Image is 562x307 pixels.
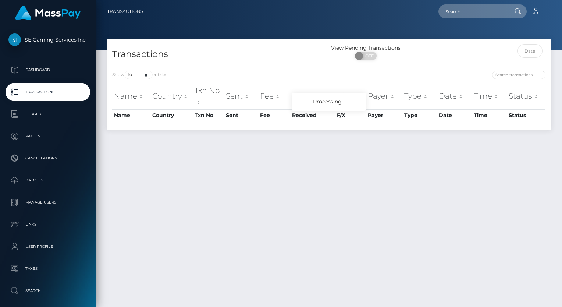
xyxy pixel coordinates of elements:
p: Batches [8,175,87,186]
th: Date [437,109,472,121]
th: Txn No [193,109,224,121]
th: Status [507,83,545,109]
a: Search [6,282,90,300]
th: Status [507,109,545,121]
th: Country [150,83,193,109]
p: Transactions [8,87,87,98]
div: Processing... [292,93,366,111]
th: Received [290,109,335,121]
p: Cancellations [8,153,87,164]
th: Type [402,109,437,121]
span: SE Gaming Services Inc [6,36,90,43]
p: Manage Users [8,197,87,208]
a: Payees [6,127,90,145]
th: Sent [224,83,258,109]
th: Date [437,83,472,109]
select: Showentries [125,71,152,79]
a: User Profile [6,237,90,256]
img: SE Gaming Services Inc [8,33,21,46]
input: Search... [438,4,508,18]
th: Sent [224,109,258,121]
input: Date filter [517,44,543,58]
label: Show entries [112,71,167,79]
a: Taxes [6,260,90,278]
p: Links [8,219,87,230]
th: Name [112,83,150,109]
th: Fee [258,109,290,121]
p: Taxes [8,263,87,274]
th: Time [472,109,507,121]
p: Payees [8,131,87,142]
th: Received [290,83,335,109]
p: Dashboard [8,64,87,75]
input: Search transactions [492,71,545,79]
th: Payer [366,109,402,121]
p: User Profile [8,241,87,252]
p: Ledger [8,109,87,120]
a: Links [6,215,90,234]
p: Search [8,285,87,296]
th: Name [112,109,150,121]
th: F/X [335,109,366,121]
a: Transactions [107,4,143,19]
a: Batches [6,171,90,190]
th: Txn No [193,83,224,109]
th: Type [402,83,437,109]
a: Ledger [6,105,90,123]
div: View Pending Transactions [329,44,403,52]
span: OFF [359,52,377,60]
a: Manage Users [6,193,90,212]
th: F/X [335,83,366,109]
th: Country [150,109,193,121]
th: Payer [366,83,402,109]
a: Dashboard [6,61,90,79]
a: Cancellations [6,149,90,167]
a: Transactions [6,83,90,101]
th: Time [472,83,507,109]
h4: Transactions [112,48,323,61]
th: Fee [258,83,290,109]
img: MassPay Logo [15,6,81,20]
